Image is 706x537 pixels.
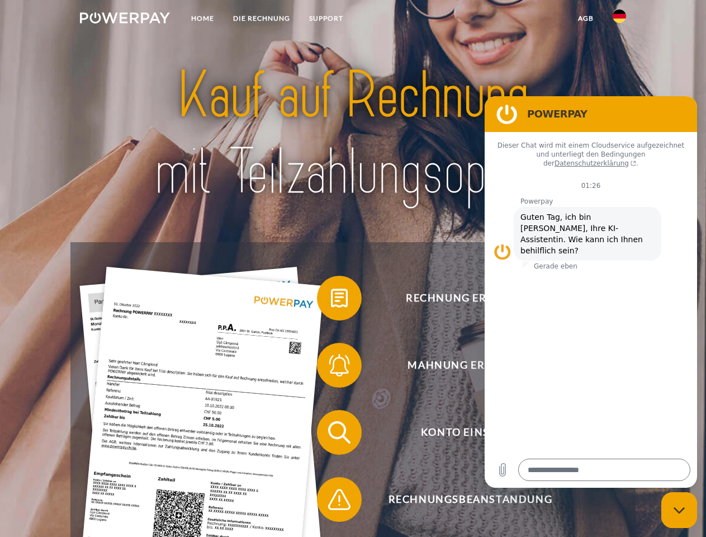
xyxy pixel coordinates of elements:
a: Home [182,8,224,29]
img: title-powerpay_de.svg [107,54,599,214]
img: qb_warning.svg [325,486,353,514]
img: de [613,10,626,23]
a: SUPPORT [300,8,353,29]
button: Rechnungsbeanstandung [317,477,608,522]
img: qb_bell.svg [325,351,353,379]
a: DIE RECHNUNG [224,8,300,29]
img: logo-powerpay-white.svg [80,12,170,23]
img: qb_search.svg [325,418,353,446]
iframe: Schaltfläche zum Öffnen des Messaging-Fensters; Konversation läuft [661,492,697,528]
button: Rechnung erhalten? [317,276,608,321]
a: agb [568,8,603,29]
iframe: Messaging-Fenster [485,96,697,488]
button: Mahnung erhalten? [317,343,608,388]
span: Rechnung erhalten? [333,276,607,321]
span: Mahnung erhalten? [333,343,607,388]
img: qb_bill.svg [325,284,353,312]
span: Konto einsehen [333,410,607,455]
button: Konto einsehen [317,410,608,455]
span: Rechnungsbeanstandung [333,477,607,522]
